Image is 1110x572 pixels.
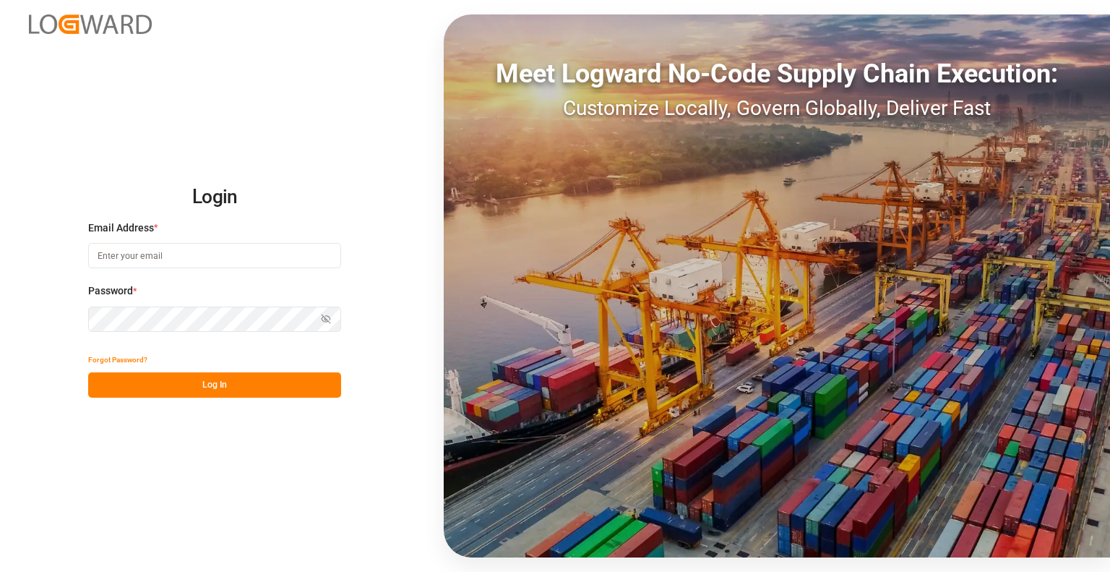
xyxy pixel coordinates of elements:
input: Enter your email [88,243,341,268]
div: Meet Logward No-Code Supply Chain Execution: [444,54,1110,93]
h2: Login [88,174,341,221]
button: Forgot Password? [88,347,147,372]
button: Log In [88,372,341,398]
div: Customize Locally, Govern Globally, Deliver Fast [444,93,1110,124]
span: Password [88,283,133,299]
img: Logward_new_orange.png [29,14,152,34]
span: Email Address [88,221,154,236]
